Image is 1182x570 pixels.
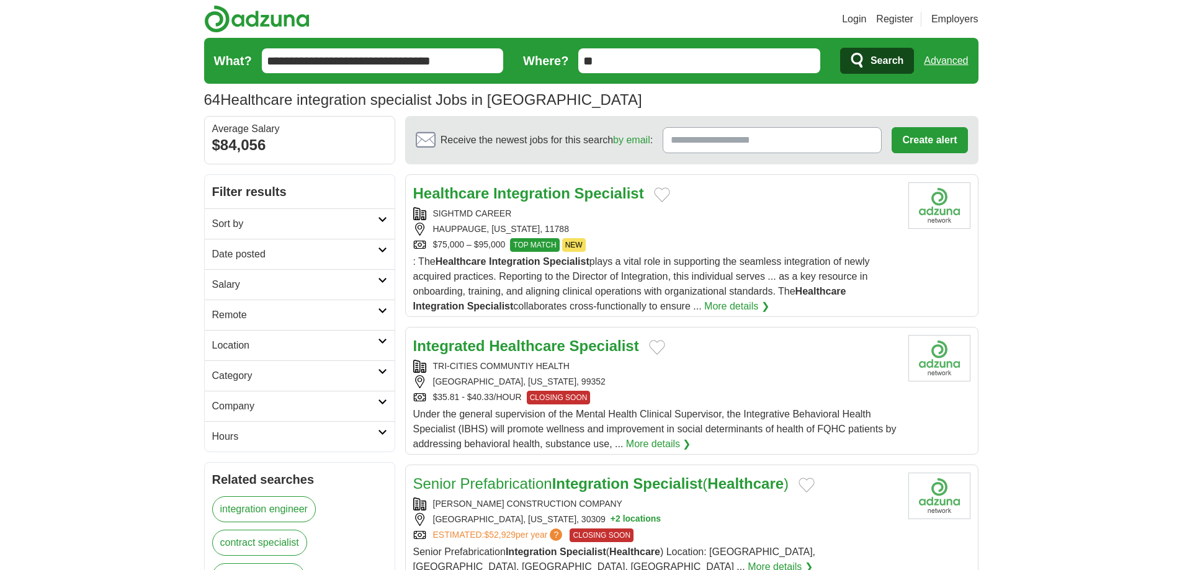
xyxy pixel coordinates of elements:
[876,12,913,27] a: Register
[611,513,616,526] span: +
[570,337,639,354] strong: Specialist
[908,182,970,229] img: Company logo
[413,360,898,373] div: TRI-CITIES COMMUNTIY HEALTH
[212,134,387,156] div: $84,056
[931,12,978,27] a: Employers
[212,277,378,292] h2: Salary
[649,340,665,355] button: Add to favorite jobs
[413,497,898,510] div: [PERSON_NAME] CONSTRUCTION COMPANY
[413,207,898,220] div: SIGHTMD CAREER
[892,127,967,153] button: Create alert
[441,133,653,148] span: Receive the newest jobs for this search :
[527,391,591,404] span: CLOSING SOON
[840,48,914,74] button: Search
[489,256,540,267] strong: Integration
[413,409,897,449] span: Under the general supervision of the Mental Health Clinical Supervisor, the Integrative Behaviora...
[654,187,670,202] button: Add to favorite jobs
[205,175,395,208] h2: Filter results
[570,528,634,542] span: CLOSING SOON
[552,475,629,492] strong: Integration
[489,337,565,354] strong: Healthcare
[413,475,789,492] a: Senior PrefabricationIntegration Specialist(Healthcare)
[543,256,589,267] strong: Specialist
[523,51,568,70] label: Where?
[560,546,606,557] strong: Specialist
[212,530,307,556] a: contract specialist
[575,185,644,202] strong: Specialist
[633,475,702,492] strong: Specialist
[212,247,378,262] h2: Date posted
[205,269,395,300] a: Salary
[908,473,970,519] img: Company logo
[413,301,465,311] strong: Integration
[707,475,784,492] strong: Healthcare
[204,91,642,108] h1: Healthcare integration specialist Jobs in [GEOGRAPHIC_DATA]
[205,208,395,239] a: Sort by
[212,338,378,353] h2: Location
[484,530,516,540] span: $52,929
[413,375,898,388] div: [GEOGRAPHIC_DATA], [US_STATE], 99352
[704,299,769,314] a: More details ❯
[212,124,387,134] div: Average Salary
[795,286,846,296] strong: Healthcare
[204,5,310,33] img: Adzuna logo
[609,546,660,557] strong: Healthcare
[413,256,870,311] span: : The plays a vital role in supporting the seamless integration of newly acquired practices. Repo...
[510,238,559,252] span: TOP MATCH
[212,429,378,444] h2: Hours
[611,513,661,526] button: +2 locations
[214,51,252,70] label: What?
[871,48,903,73] span: Search
[212,368,378,383] h2: Category
[436,256,486,267] strong: Healthcare
[413,513,898,526] div: [GEOGRAPHIC_DATA], [US_STATE], 30309
[212,496,316,522] a: integration engineer
[413,223,898,236] div: HAUPPAUGE, [US_STATE], 11788
[413,238,898,252] div: $75,000 – $95,000
[799,478,815,492] button: Add to favorite jobs
[506,546,557,557] strong: Integration
[413,185,490,202] strong: Healthcare
[433,528,565,542] a: ESTIMATED:$52,929per year?
[413,337,485,354] strong: Integrated
[908,335,970,381] img: Company logo
[205,330,395,360] a: Location
[212,308,378,323] h2: Remote
[613,135,650,145] a: by email
[212,216,378,231] h2: Sort by
[205,391,395,421] a: Company
[550,528,562,541] span: ?
[467,301,514,311] strong: Specialist
[205,360,395,391] a: Category
[924,48,968,73] a: Advanced
[842,12,866,27] a: Login
[562,238,586,252] span: NEW
[205,421,395,452] a: Hours
[413,185,644,202] a: Healthcare Integration Specialist
[626,437,691,452] a: More details ❯
[205,239,395,269] a: Date posted
[212,399,378,414] h2: Company
[204,89,221,111] span: 64
[413,337,639,354] a: Integrated Healthcare Specialist
[413,391,898,404] div: $35.81 - $40.33/HOUR
[493,185,570,202] strong: Integration
[205,300,395,330] a: Remote
[212,470,387,489] h2: Related searches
